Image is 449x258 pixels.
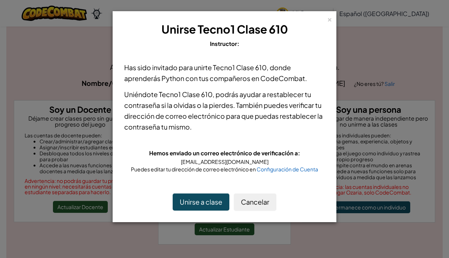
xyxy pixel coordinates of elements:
[184,74,307,83] span: con tus compañeros en CodeCombat.
[161,74,184,83] span: Python
[159,90,213,99] span: Tecno1 Clase 610
[213,63,267,72] span: Tecno1 Clase 610
[149,149,300,156] span: Hemos enviado un correo electrónico de verificación a:
[124,90,323,131] span: podrás ayudar a restablecer tu contraseña si la olvidas o la pierdes. También puedes verificar tu...
[213,90,216,99] span: ,
[131,166,257,172] span: Puedes editar tu dirección de correo electrónico en
[124,90,159,99] span: Uniéndote
[234,193,276,211] button: Cancelar
[210,40,239,47] span: Instructor:
[124,63,213,72] span: Has sido invitado para unirte
[198,22,288,36] span: Tecno1 Clase 610
[161,22,196,36] span: Unirse
[327,15,332,22] div: ×
[124,158,325,165] div: [EMAIL_ADDRESS][DOMAIN_NAME]
[257,166,318,172] a: Configuración de Cuenta
[173,193,229,211] button: Unirse a clase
